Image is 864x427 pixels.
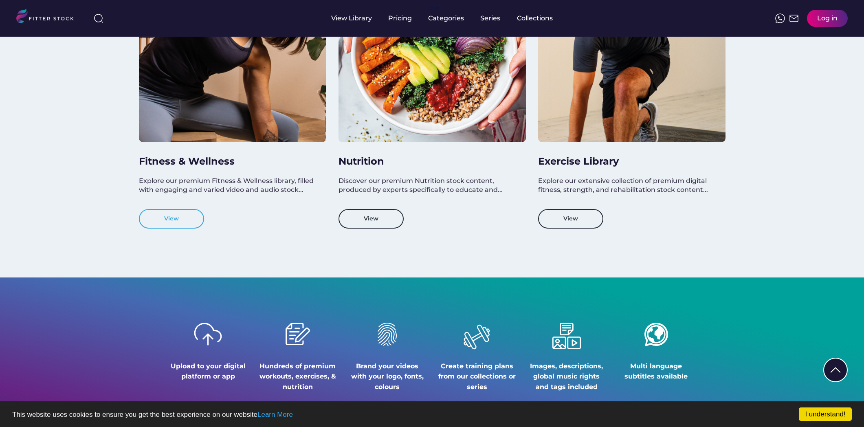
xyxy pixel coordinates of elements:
button: View [339,209,404,229]
img: Multi%20Language%20Icon.svg [644,323,668,346]
img: Workouts%20and%20Exercises%20Icon.svg [284,323,311,345]
h3: Exercise Library [538,154,717,168]
div: Multi language subtitles available [618,361,695,382]
img: Group%201000002322%20%281%29.svg [824,359,847,381]
div: Upload to your digital platform or app [169,361,247,382]
img: Frame%2051.svg [789,13,799,23]
button: View [139,209,204,229]
img: meteor-icons_whatsapp%20%281%29.svg [775,13,785,23]
div: Log in [817,14,838,23]
div: Pricing [388,14,412,23]
div: Collections [517,14,553,23]
a: Learn More [257,411,293,418]
button: View [538,209,603,229]
div: fvck [428,4,439,12]
div: Brand your videos with your logo, fonts, colours [349,361,426,392]
div: Categories [428,14,464,23]
div: Series [480,14,501,23]
img: LOGO.svg [16,9,81,26]
div: Discover our premium Nutrition stock content, produced by experts specifically to educate and... [339,176,518,195]
span: Explore our extensive collection of premium digital fitness, strength, and rehabilitation stock c... [538,177,708,194]
div: Images, descriptions, global music rights and tags included [528,361,605,392]
img: Brand%20Videos%20Icon.svg [378,323,397,346]
p: This website uses cookies to ensure you get the best experience on our website [12,411,852,418]
img: Training%20Plans%20Icon%20%281%29.svg [457,317,497,357]
img: Upload%20Icon.svg [194,323,222,346]
div: Hundreds of premium workouts, exercises, & nutrition [259,361,336,392]
h3: Nutrition [339,154,518,168]
div: Create training plans from our collections or series [438,361,516,392]
h3: Fitness & Wellness [139,154,318,168]
img: search-normal%203.svg [94,13,103,23]
img: Images%20and%20Descriptions%20Icon.svg [552,323,581,349]
div: View Library [331,14,372,23]
a: I understand! [799,407,852,421]
div: Explore our premium Fitness & Wellness library, filled with engaging and varied video and audio s... [139,176,318,195]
